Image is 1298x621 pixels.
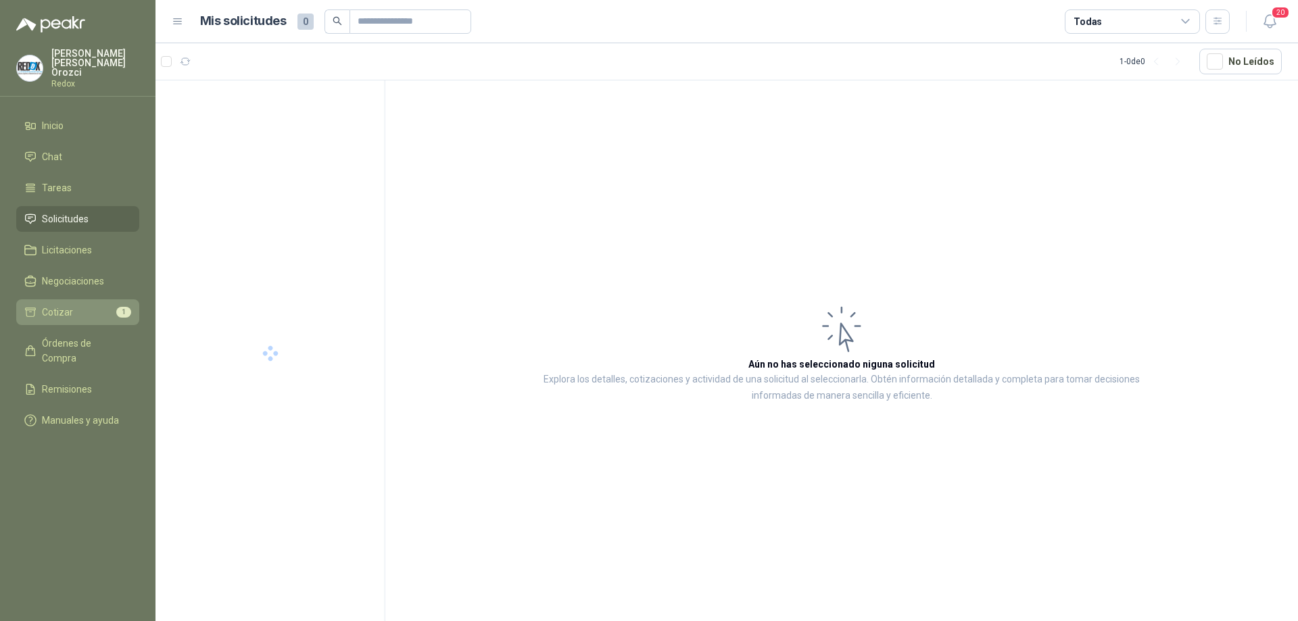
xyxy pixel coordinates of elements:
button: No Leídos [1199,49,1282,74]
span: Inicio [42,118,64,133]
span: Cotizar [42,305,73,320]
a: Inicio [16,113,139,139]
span: 20 [1271,6,1290,19]
span: Manuales y ayuda [42,413,119,428]
button: 20 [1257,9,1282,34]
span: Órdenes de Compra [42,336,126,366]
a: Negociaciones [16,268,139,294]
a: Licitaciones [16,237,139,263]
div: 1 - 0 de 0 [1120,51,1188,72]
span: 1 [116,307,131,318]
span: Solicitudes [42,212,89,226]
span: Licitaciones [42,243,92,257]
h1: Mis solicitudes [200,11,287,31]
div: Todas [1074,14,1102,29]
h3: Aún no has seleccionado niguna solicitud [748,357,935,372]
a: Cotizar1 [16,299,139,325]
p: Redox [51,80,139,88]
img: Logo peakr [16,16,85,32]
span: 0 [297,14,314,30]
a: Solicitudes [16,206,139,232]
span: Chat [42,149,62,164]
span: Negociaciones [42,274,104,289]
img: Company Logo [17,55,43,81]
span: Tareas [42,180,72,195]
span: search [333,16,342,26]
a: Tareas [16,175,139,201]
a: Manuales y ayuda [16,407,139,433]
p: Explora los detalles, cotizaciones y actividad de una solicitud al seleccionarla. Obtén informaci... [521,372,1163,404]
span: Remisiones [42,382,92,397]
a: Chat [16,144,139,170]
p: [PERSON_NAME] [PERSON_NAME] Orozci [51,49,139,77]
a: Órdenes de Compra [16,330,139,371]
a: Remisiones [16,376,139,402]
